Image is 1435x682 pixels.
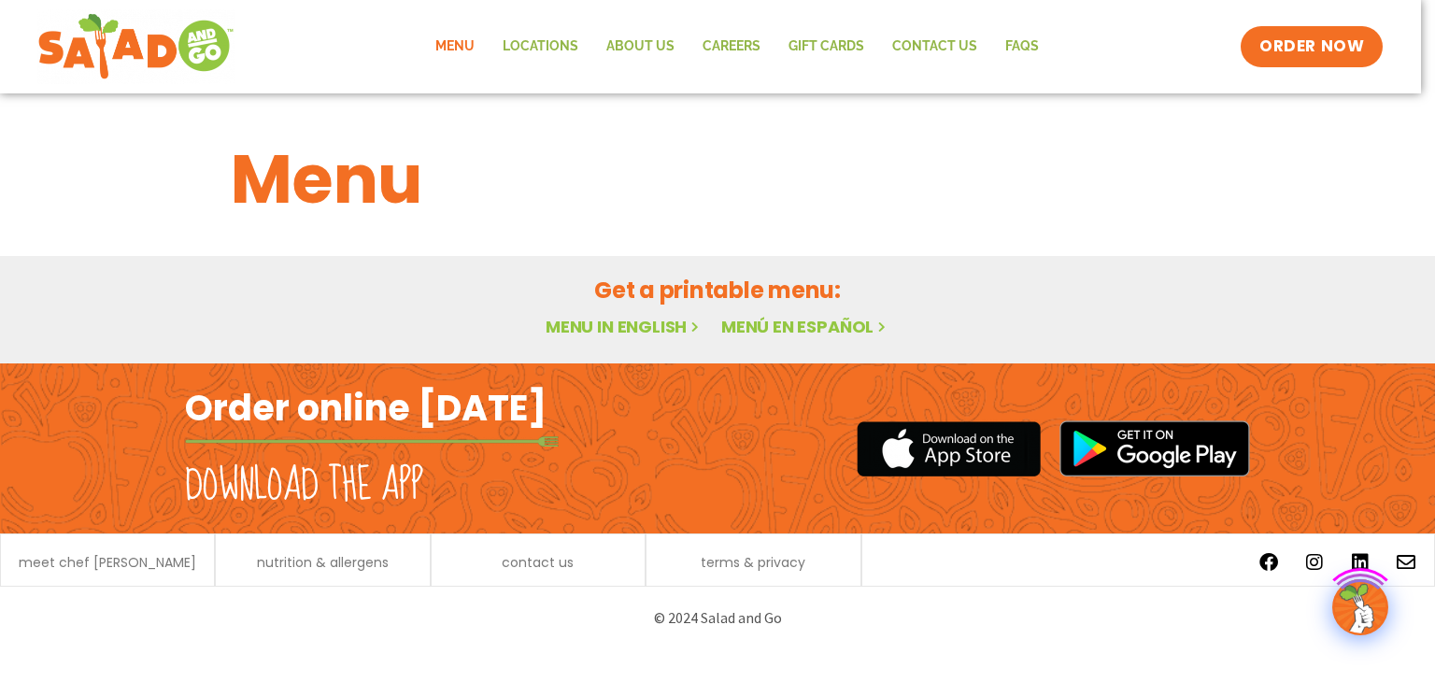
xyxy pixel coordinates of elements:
a: Careers [689,25,774,68]
a: GIFT CARDS [774,25,878,68]
a: Locations [489,25,592,68]
h2: Order online [DATE] [185,385,547,431]
span: ORDER NOW [1259,36,1364,58]
p: © 2024 Salad and Go [194,605,1241,631]
a: meet chef [PERSON_NAME] [19,556,196,569]
a: About Us [592,25,689,68]
img: fork [185,436,559,447]
a: Menu in English [546,315,703,338]
a: FAQs [991,25,1053,68]
a: contact us [502,556,574,569]
a: Menu [421,25,489,68]
a: nutrition & allergens [257,556,389,569]
nav: Menu [421,25,1053,68]
img: google_play [1059,420,1250,476]
h2: Download the app [185,460,423,512]
h1: Menu [231,129,1204,230]
img: new-SAG-logo-768×292 [37,9,234,84]
img: appstore [857,419,1041,479]
h2: Get a printable menu: [231,274,1204,306]
a: Menú en español [721,315,889,338]
a: Contact Us [878,25,991,68]
a: terms & privacy [701,556,805,569]
a: ORDER NOW [1241,26,1383,67]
